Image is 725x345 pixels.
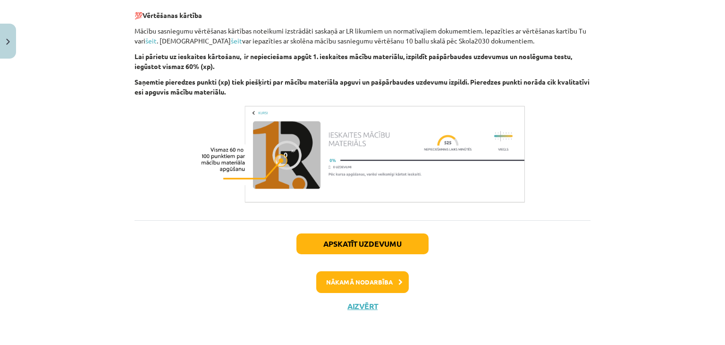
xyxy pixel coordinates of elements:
[6,39,10,45] img: icon-close-lesson-0947bae3869378f0d4975bcd49f059093ad1ed9edebbc8119c70593378902aed.svg
[135,52,572,70] b: Lai pārietu uz ieskaites kārtošanu, ir nepieciešams apgūt 1. ieskaites mācību materiālu, izpildīt...
[145,36,157,45] a: šeit
[345,302,380,311] button: Aizvērt
[135,78,590,96] b: Saņemtie pieredzes punkti (xp) tiek piešķirti par mācību materiāla apguvi un pašpārbaudes uzdevum...
[135,0,590,20] p: 💯
[296,233,429,254] button: Apskatīt uzdevumu
[231,36,242,45] a: šeit
[135,26,590,46] p: Mācību sasniegumu vērtēšanas kārtības noteikumi izstrādāti saskaņā ar LR likumiem un normatīvajie...
[143,11,202,19] b: Vērtēšanas kārtība
[316,271,409,293] button: Nākamā nodarbība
